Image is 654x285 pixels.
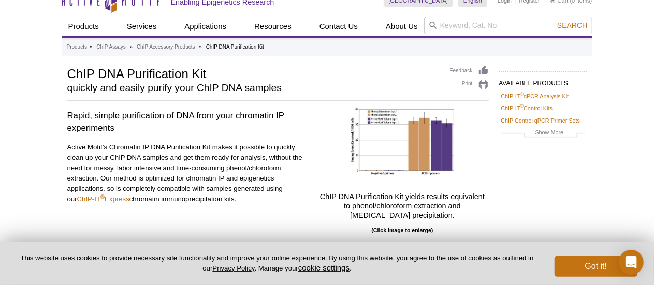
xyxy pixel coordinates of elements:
[62,17,105,36] a: Products
[520,92,524,97] sup: ®
[90,44,93,50] li: »
[100,193,105,199] sup: ®
[619,250,644,275] div: Open Intercom Messenger
[67,142,309,204] p: Active Motif’s Chromatin IP DNA Purification Kit makes it possible to quickly clean up your ChIP ...
[199,44,202,50] li: »
[501,128,585,140] a: Show More
[501,103,553,113] a: ChIP-IT®Control Kits
[351,107,454,175] img: qPCR on ChIP DNA purified with the Chromatin IP DNA Purification Kit
[96,42,126,52] a: ChIP Assays
[557,21,587,29] span: Search
[380,17,424,36] a: About Us
[501,92,569,101] a: ChIP-IT®qPCR Analysis Kit
[520,104,524,109] sup: ®
[67,65,440,81] h1: ChIP DNA Purification Kit
[501,116,580,125] a: ChIP Control qPCR Primer Sets
[298,263,350,272] button: cookie settings
[17,253,537,273] p: This website uses cookies to provide necessary site functionality and improve your online experie...
[316,189,489,220] h4: ChIP DNA Purification Kit yields results equivalent to phenol/chloroform extraction and [MEDICAL_...
[450,79,489,91] a: Print
[130,44,133,50] li: »
[424,17,592,34] input: Keyword, Cat. No.
[67,83,440,93] h2: quickly and easily purify your ChIP DNA samples
[248,17,298,36] a: Resources
[212,264,254,272] a: Privacy Policy
[137,42,195,52] a: ChIP Accessory Products
[450,65,489,77] a: Feedback
[121,17,163,36] a: Services
[313,17,364,36] a: Contact Us
[67,110,309,134] h3: Rapid, simple purification of DNA from your chromatin IP experiments
[77,195,129,203] a: ChIP-IT®Express
[178,17,232,36] a: Applications
[499,71,587,90] h2: AVAILABLE PRODUCTS
[67,42,87,52] a: Products
[554,21,590,30] button: Search
[372,227,433,233] b: (Click image to enlarge)
[555,256,637,277] button: Got it!
[206,44,264,50] li: ChIP DNA Purification Kit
